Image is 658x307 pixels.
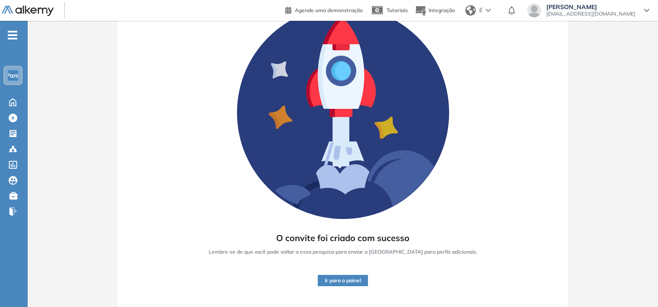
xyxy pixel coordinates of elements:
[415,1,455,20] button: Integração
[295,7,363,13] span: Agende uma demonstração
[318,275,368,286] button: Ir para o painel
[285,4,363,15] a: Agende uma demonstração
[387,7,408,13] span: Tutoriais
[479,7,482,14] span: É
[6,72,20,79] span: Para
[546,3,635,10] span: [PERSON_NAME]
[465,5,476,16] img: world
[546,10,635,17] span: [EMAIL_ADDRESS][DOMAIN_NAME]
[276,232,410,245] span: O convite foi criado com sucesso
[429,7,455,13] span: Integração
[209,248,477,256] span: Lembre-se de que você pode voltar a essa pesquisa para enviar a [GEOGRAPHIC_DATA] para perfis adi...
[486,9,491,12] img: arrow
[8,34,17,36] i: -
[2,6,54,16] img: Logo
